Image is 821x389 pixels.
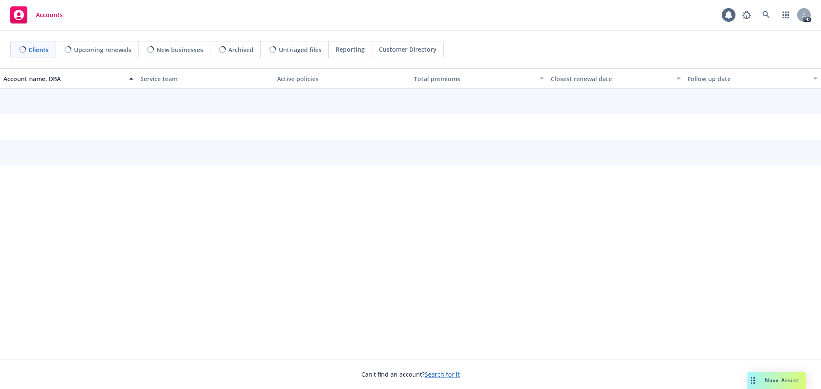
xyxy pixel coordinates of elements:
[157,45,203,54] span: New businesses
[140,74,270,83] div: Service team
[379,45,437,54] span: Customer Directory
[279,45,322,54] span: Untriaged files
[137,68,274,89] button: Service team
[547,68,684,89] button: Closest renewal date
[777,6,794,23] a: Switch app
[274,68,410,89] button: Active policies
[36,12,63,18] span: Accounts
[747,372,806,389] button: Nova Assist
[738,6,755,23] a: Report a Bug
[765,377,799,384] span: Nova Assist
[551,74,671,83] div: Closest renewal date
[361,370,460,379] span: Can't find an account?
[688,74,808,83] div: Follow up date
[684,68,821,89] button: Follow up date
[74,45,131,54] span: Upcoming renewals
[228,45,254,54] span: Archived
[29,45,49,54] span: Clients
[425,370,460,378] a: Search for it
[3,74,124,83] div: Account name, DBA
[414,74,535,83] div: Total premiums
[758,6,775,23] a: Search
[336,45,365,54] span: Reporting
[277,74,407,83] div: Active policies
[7,3,66,27] a: Accounts
[410,68,547,89] button: Total premiums
[747,372,758,389] div: Drag to move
